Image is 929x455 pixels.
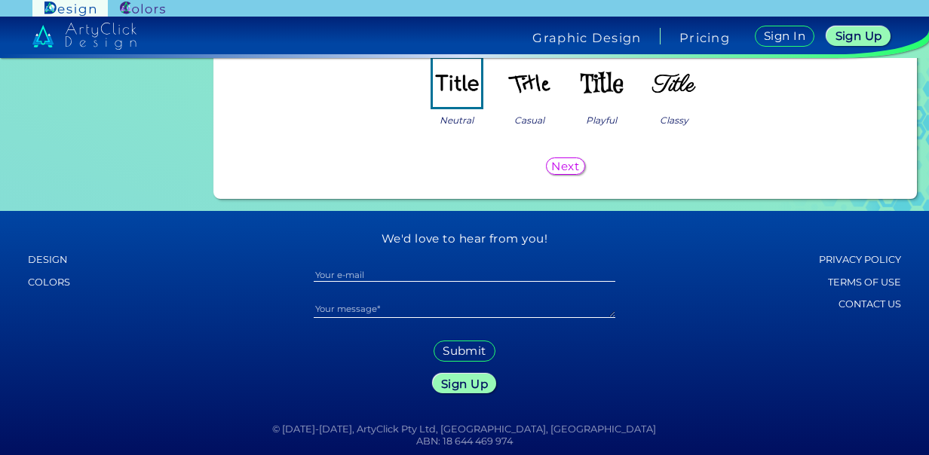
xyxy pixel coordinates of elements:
a: Sign In [758,26,812,46]
h5: Next [553,161,578,172]
h4: Graphic Design [532,32,641,44]
h5: Sign Up [443,378,486,389]
span: Neutral [440,113,474,127]
input: Your e-mail [314,267,615,282]
h5: We'd love to hear from you! [213,232,715,246]
h6: © [DATE]-[DATE], ArtyClick Pty Ltd, [GEOGRAPHIC_DATA], [GEOGRAPHIC_DATA] ABN: 18 644 469 974 [12,423,917,447]
a: Sign Up [436,374,493,392]
img: ArtyClick Colors logo [120,2,165,16]
a: Sign Up [830,27,888,45]
span: Playful [586,113,617,127]
a: Privacy policy [771,250,901,270]
img: ex-mb-font-style-3.png [578,59,626,107]
span: Casual [514,113,544,127]
h5: Submit [445,346,484,356]
img: ex-mb-font-style-2.png [505,59,553,107]
a: Design [28,250,158,270]
img: artyclick_design_logo_white_combined_path.svg [32,23,136,50]
img: ex-mb-font-style-4.png [650,59,698,107]
span: Classy [660,113,688,127]
h5: Sign Up [838,31,880,41]
a: Contact Us [771,295,901,314]
a: Terms of Use [771,273,901,292]
a: Colors [28,273,158,292]
a: Pricing [679,32,730,44]
img: ex-mb-font-style-1.png [433,59,481,107]
h5: Sign In [766,31,804,41]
